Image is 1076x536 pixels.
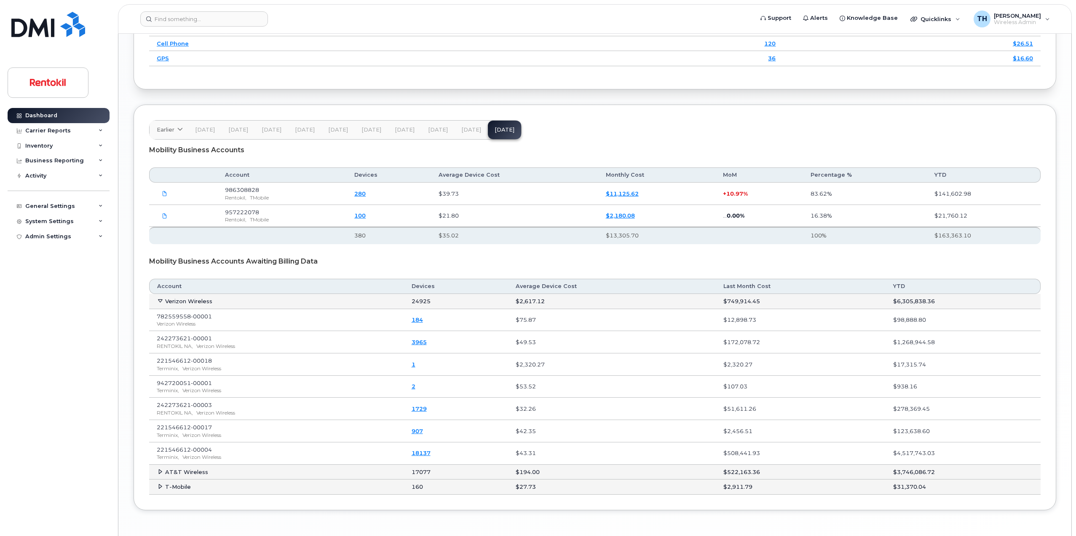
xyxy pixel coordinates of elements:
span: [DATE] [361,127,381,133]
span: TMobile [250,194,269,201]
td: $27.73 [508,479,716,495]
span: Terminix, [157,454,179,460]
span: Knowledge Base [847,14,898,22]
a: 2 [412,383,415,390]
td: $194.00 [508,465,716,480]
th: 380 [347,227,431,244]
a: RTK.957222078.statement-DETAIL-Sep02-Oct012025.pdf [157,208,173,223]
div: Mobility Business Accounts Awaiting Billing Data [149,251,1041,272]
span: 221546612-00017 [157,424,212,431]
td: $278,369.45 [886,398,1041,420]
td: $75.87 [508,309,716,331]
span: Quicklinks [921,16,951,22]
span: AT&T Wireless [165,469,208,475]
span: [DATE] [262,127,281,133]
a: 907 [412,428,423,434]
td: $53.52 [508,376,716,398]
span: Verizon Wireless [182,365,221,372]
span: Verizon Wireless [182,454,221,460]
span: 10.97% [726,190,748,197]
span: Verizon Wireless [196,409,235,416]
span: [DATE] [428,127,448,133]
span: 957222078 [225,209,259,215]
span: [PERSON_NAME] [994,12,1041,19]
a: GPS [157,55,169,62]
td: 16.38% [803,205,927,227]
div: Tyler Hallacher [968,11,1056,27]
td: $42.35 [508,420,716,442]
th: YTD [886,279,1041,294]
td: $4,517,743.03 [886,442,1041,465]
td: 17077 [404,465,509,480]
td: $749,914.45 [716,294,886,309]
td: $49.53 [508,331,716,353]
td: $51,611.26 [716,398,886,420]
td: $98,888.80 [886,309,1041,331]
th: 100% [803,227,927,244]
td: $141,602.98 [927,183,1041,205]
th: $163,363.10 [927,227,1041,244]
input: Find something... [140,11,268,27]
span: Terminix, [157,365,179,372]
a: Knowledge Base [834,10,904,27]
span: Rentokil, [225,194,246,201]
td: $17,315.74 [886,353,1041,376]
span: Alerts [810,14,828,22]
th: Average Device Cost [508,279,716,294]
td: $12,898.73 [716,309,886,331]
span: 221546612-00018 [157,357,212,364]
a: RTK.986308828.statement-DETAIL-Sep02-Oct012025.pdf [157,186,173,201]
span: [DATE] [461,127,481,133]
td: $3,746,086.72 [886,465,1041,480]
a: 1729 [412,405,427,412]
span: Verizon Wireless [196,343,235,349]
span: [DATE] [295,127,315,133]
a: Earlier [150,121,188,139]
span: [DATE] [195,127,215,133]
td: 24925 [404,294,509,309]
td: $2,911.79 [716,479,886,495]
span: ... [723,212,727,219]
span: RENTOKIL NA, [157,409,193,416]
span: [DATE] [228,127,248,133]
a: 184 [412,316,423,323]
td: $43.31 [508,442,716,465]
td: $107.03 [716,376,886,398]
a: $16.60 [1013,55,1033,62]
a: 280 [354,190,366,197]
span: Verizon Wireless [182,387,221,393]
th: $35.02 [431,227,598,244]
span: 242273621-00003 [157,401,212,408]
td: 160 [404,479,509,495]
td: $1,268,944.58 [886,331,1041,353]
a: Support [755,10,797,27]
span: TH [977,14,987,24]
span: T-Mobile [165,483,191,490]
th: Account [149,279,404,294]
td: $21.80 [431,205,598,227]
span: 782559558-00001 [157,313,212,320]
td: $2,320.27 [508,353,716,376]
span: 942720051-00001 [157,380,212,386]
th: Devices [347,167,431,183]
td: $2,617.12 [508,294,716,309]
span: Verizon Wireless [157,321,195,327]
span: TMobile [250,216,269,223]
td: $2,456.51 [716,420,886,442]
span: RENTOKIL NA, [157,343,193,349]
a: 1 [412,361,415,368]
a: 100 [354,212,366,219]
td: 83.62% [803,183,927,205]
td: $522,163.36 [716,465,886,480]
span: 0.00% [727,212,744,219]
th: YTD [927,167,1041,183]
th: Percentage % [803,167,927,183]
iframe: Messenger Launcher [1039,499,1070,530]
span: Wireless Admin [994,19,1041,26]
td: $2,320.27 [716,353,886,376]
td: $172,078.72 [716,331,886,353]
th: Account [217,167,347,183]
a: 18137 [412,450,431,456]
th: Devices [404,279,509,294]
span: Verizon Wireless [165,298,212,304]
